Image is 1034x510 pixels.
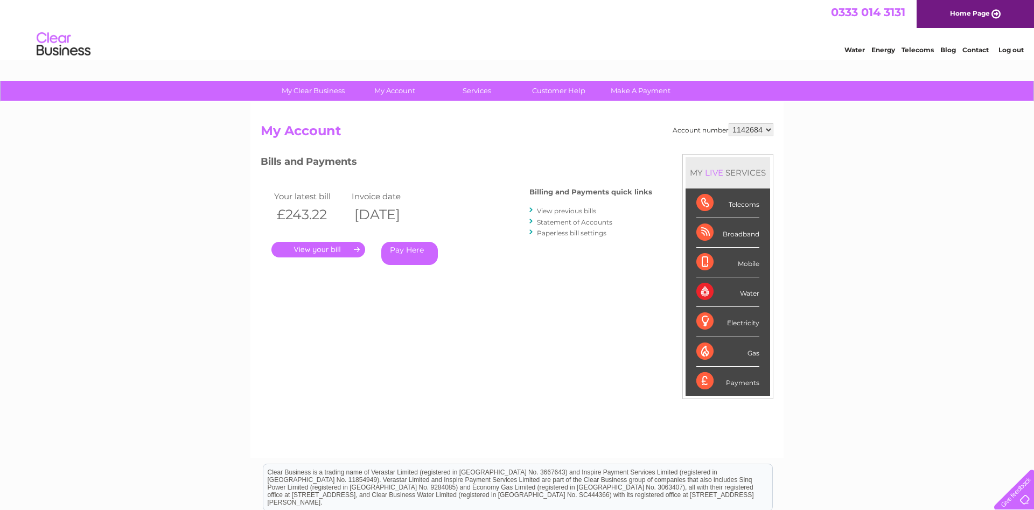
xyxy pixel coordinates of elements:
[36,28,91,61] img: logo.png
[871,46,895,54] a: Energy
[998,46,1024,54] a: Log out
[696,218,759,248] div: Broadband
[351,81,439,101] a: My Account
[844,46,865,54] a: Water
[696,277,759,307] div: Water
[261,154,652,173] h3: Bills and Payments
[529,188,652,196] h4: Billing and Payments quick links
[940,46,956,54] a: Blog
[686,157,770,188] div: MY SERVICES
[696,188,759,218] div: Telecoms
[263,6,772,52] div: Clear Business is a trading name of Verastar Limited (registered in [GEOGRAPHIC_DATA] No. 3667643...
[381,242,438,265] a: Pay Here
[696,248,759,277] div: Mobile
[596,81,685,101] a: Make A Payment
[962,46,989,54] a: Contact
[696,367,759,396] div: Payments
[703,167,725,178] div: LIVE
[271,242,365,257] a: .
[673,123,773,136] div: Account number
[537,207,596,215] a: View previous bills
[269,81,358,101] a: My Clear Business
[696,307,759,337] div: Electricity
[349,204,427,226] th: [DATE]
[902,46,934,54] a: Telecoms
[349,189,427,204] td: Invoice date
[537,229,606,237] a: Paperless bill settings
[696,337,759,367] div: Gas
[537,218,612,226] a: Statement of Accounts
[432,81,521,101] a: Services
[831,5,905,19] a: 0333 014 3131
[271,204,349,226] th: £243.22
[514,81,603,101] a: Customer Help
[261,123,773,144] h2: My Account
[271,189,349,204] td: Your latest bill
